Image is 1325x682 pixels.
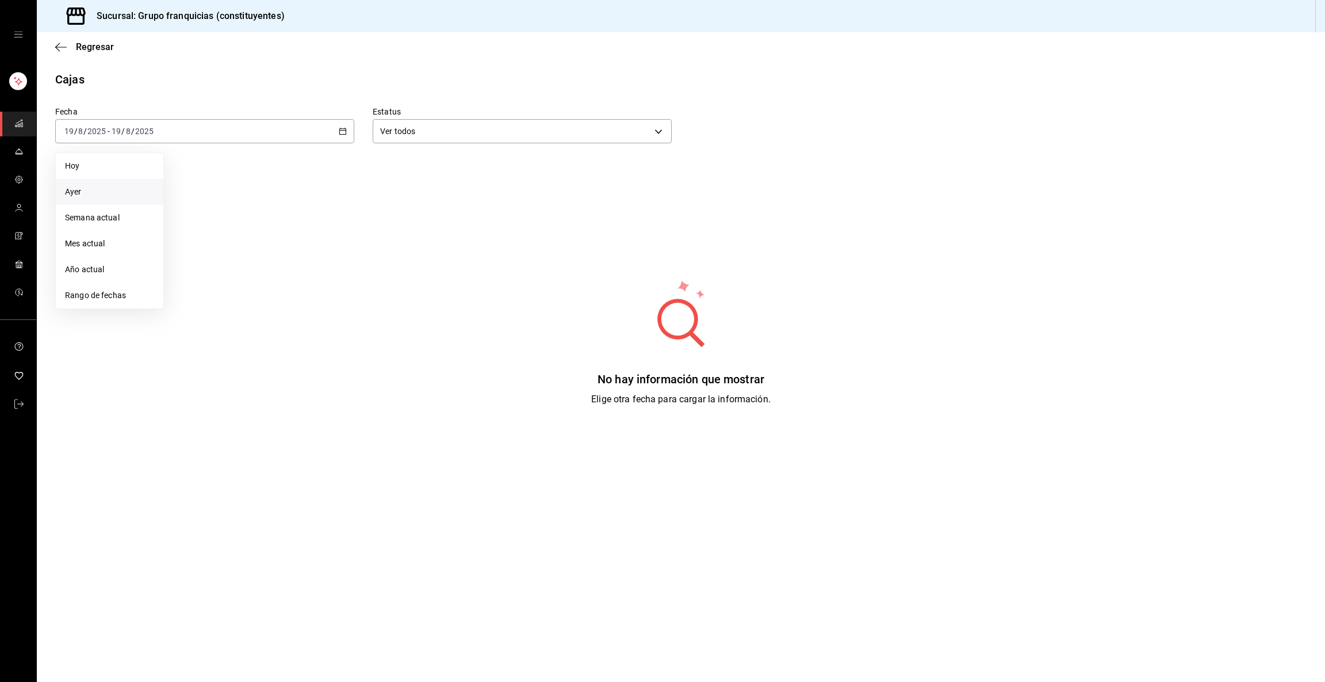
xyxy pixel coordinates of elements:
[55,41,114,52] button: Regresar
[87,127,106,136] input: ----
[65,186,154,198] span: Ayer
[591,371,771,388] div: No hay información que mostrar
[55,71,85,88] div: Cajas
[135,127,154,136] input: ----
[125,127,131,136] input: --
[65,212,154,224] span: Semana actual
[65,238,154,250] span: Mes actual
[65,289,154,302] span: Rango de fechas
[65,160,154,172] span: Hoy
[74,127,78,136] span: /
[108,127,110,136] span: -
[14,30,23,39] button: open drawer
[65,264,154,276] span: Año actual
[76,41,114,52] span: Regresar
[373,119,672,143] div: Ver todos
[55,108,354,116] label: Fecha
[131,127,135,136] span: /
[64,127,74,136] input: --
[373,108,672,116] label: Estatus
[78,127,83,136] input: --
[121,127,125,136] span: /
[111,127,121,136] input: --
[83,127,87,136] span: /
[591,394,771,405] span: Elige otra fecha para cargar la información.
[87,9,285,23] h3: Sucursal: Grupo franquicias (constituyentes)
